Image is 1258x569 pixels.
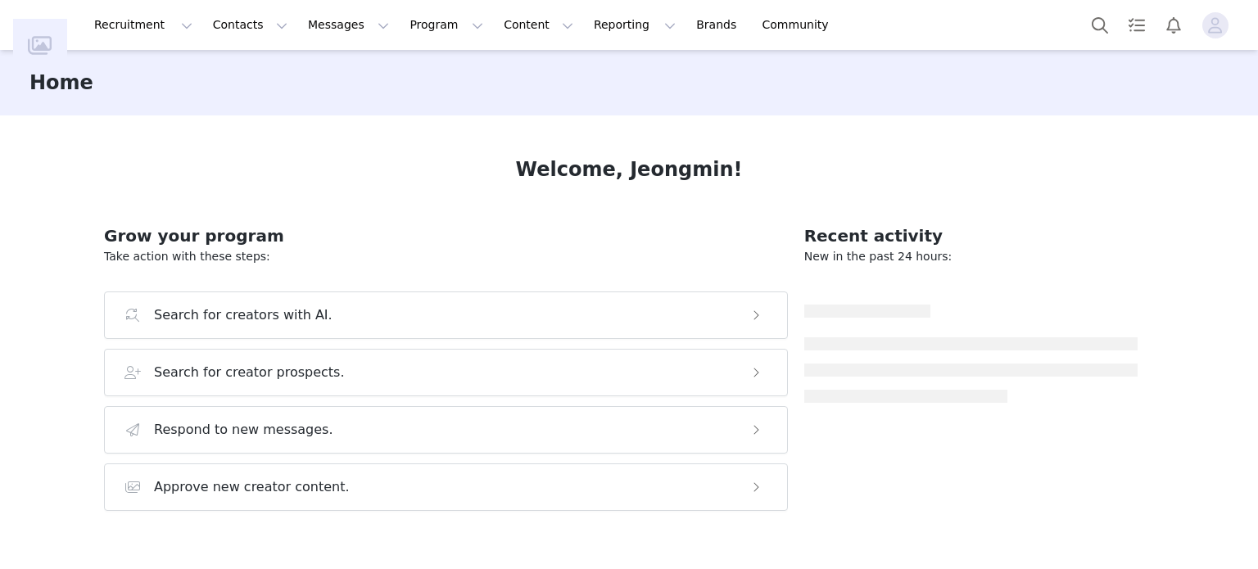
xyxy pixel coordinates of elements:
[104,349,788,396] button: Search for creator prospects.
[104,406,788,454] button: Respond to new messages.
[494,7,583,43] button: Content
[686,7,751,43] a: Brands
[154,305,333,325] h3: Search for creators with AI.
[400,7,493,43] button: Program
[1156,7,1192,43] button: Notifications
[154,363,345,382] h3: Search for creator prospects.
[104,248,788,265] p: Take action with these steps:
[1082,7,1118,43] button: Search
[1119,7,1155,43] a: Tasks
[29,68,93,97] h3: Home
[154,477,350,497] h3: Approve new creator content.
[1192,12,1245,38] button: Profile
[104,463,788,511] button: Approve new creator content.
[584,7,686,43] button: Reporting
[84,7,202,43] button: Recruitment
[804,248,1138,265] p: New in the past 24 hours:
[516,155,743,184] h1: Welcome, Jeongmin!
[104,291,788,339] button: Search for creators with AI.
[804,224,1138,248] h2: Recent activity
[203,7,297,43] button: Contacts
[104,224,788,248] h2: Grow your program
[1207,12,1223,38] div: avatar
[753,7,846,43] a: Community
[298,7,399,43] button: Messages
[154,420,333,440] h3: Respond to new messages.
